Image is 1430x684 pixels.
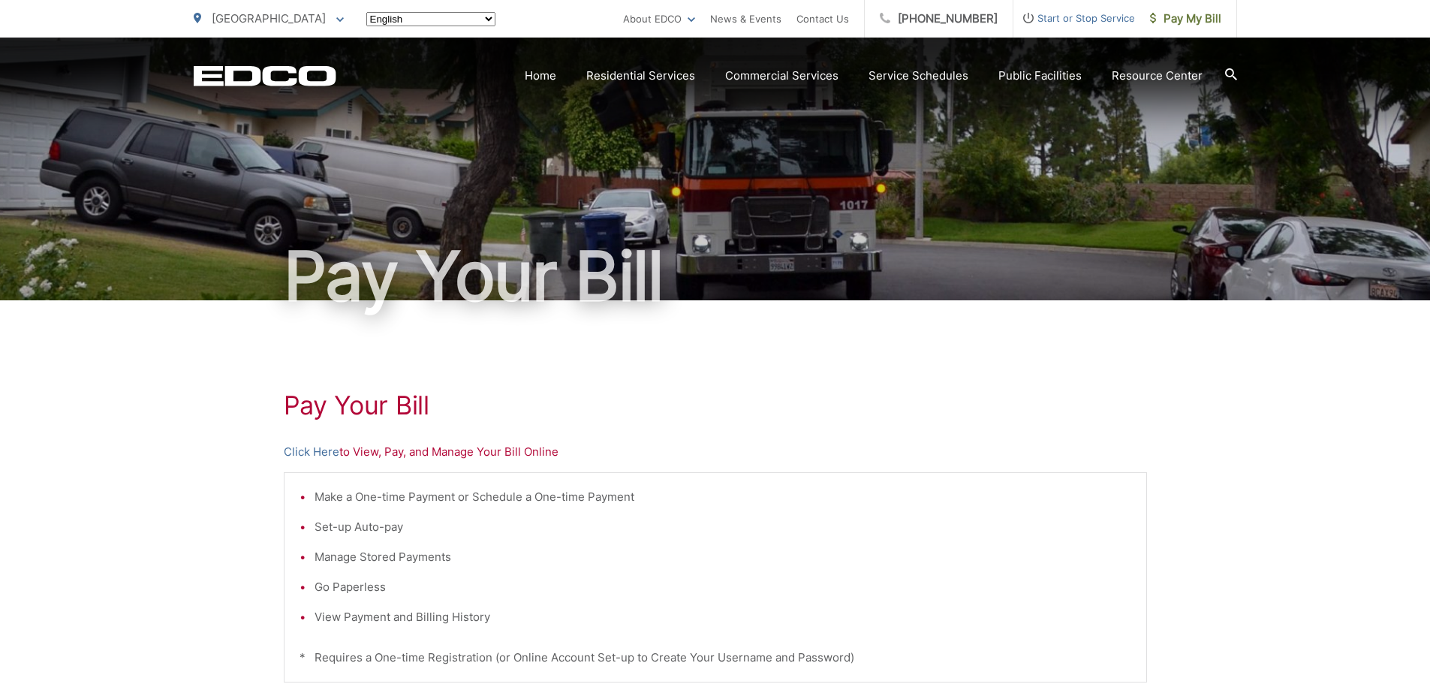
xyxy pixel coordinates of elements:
[586,67,695,85] a: Residential Services
[315,548,1131,566] li: Manage Stored Payments
[1150,10,1221,28] span: Pay My Bill
[284,443,339,461] a: Click Here
[284,443,1147,461] p: to View, Pay, and Manage Your Bill Online
[366,12,495,26] select: Select a language
[869,67,968,85] a: Service Schedules
[284,390,1147,420] h1: Pay Your Bill
[300,649,1131,667] p: * Requires a One-time Registration (or Online Account Set-up to Create Your Username and Password)
[212,11,326,26] span: [GEOGRAPHIC_DATA]
[525,67,556,85] a: Home
[1112,67,1203,85] a: Resource Center
[998,67,1082,85] a: Public Facilities
[315,578,1131,596] li: Go Paperless
[315,518,1131,536] li: Set-up Auto-pay
[315,608,1131,626] li: View Payment and Billing History
[315,488,1131,506] li: Make a One-time Payment or Schedule a One-time Payment
[725,67,838,85] a: Commercial Services
[194,65,336,86] a: EDCD logo. Return to the homepage.
[194,239,1237,314] h1: Pay Your Bill
[623,10,695,28] a: About EDCO
[710,10,781,28] a: News & Events
[796,10,849,28] a: Contact Us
